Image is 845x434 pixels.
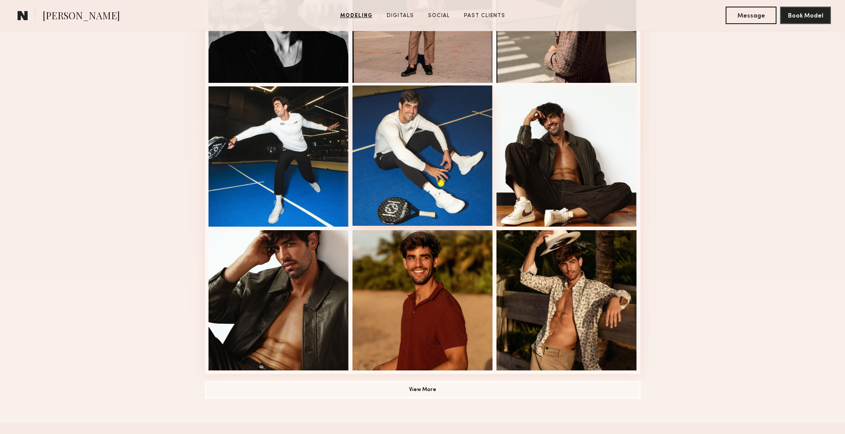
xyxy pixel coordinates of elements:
a: Social [424,12,453,20]
a: Past Clients [460,12,509,20]
button: View More [205,381,640,398]
a: Digitals [383,12,417,20]
a: Book Model [780,11,831,19]
button: Message [726,7,777,24]
a: Modeling [337,12,376,20]
span: [PERSON_NAME] [43,9,120,24]
button: Book Model [780,7,831,24]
